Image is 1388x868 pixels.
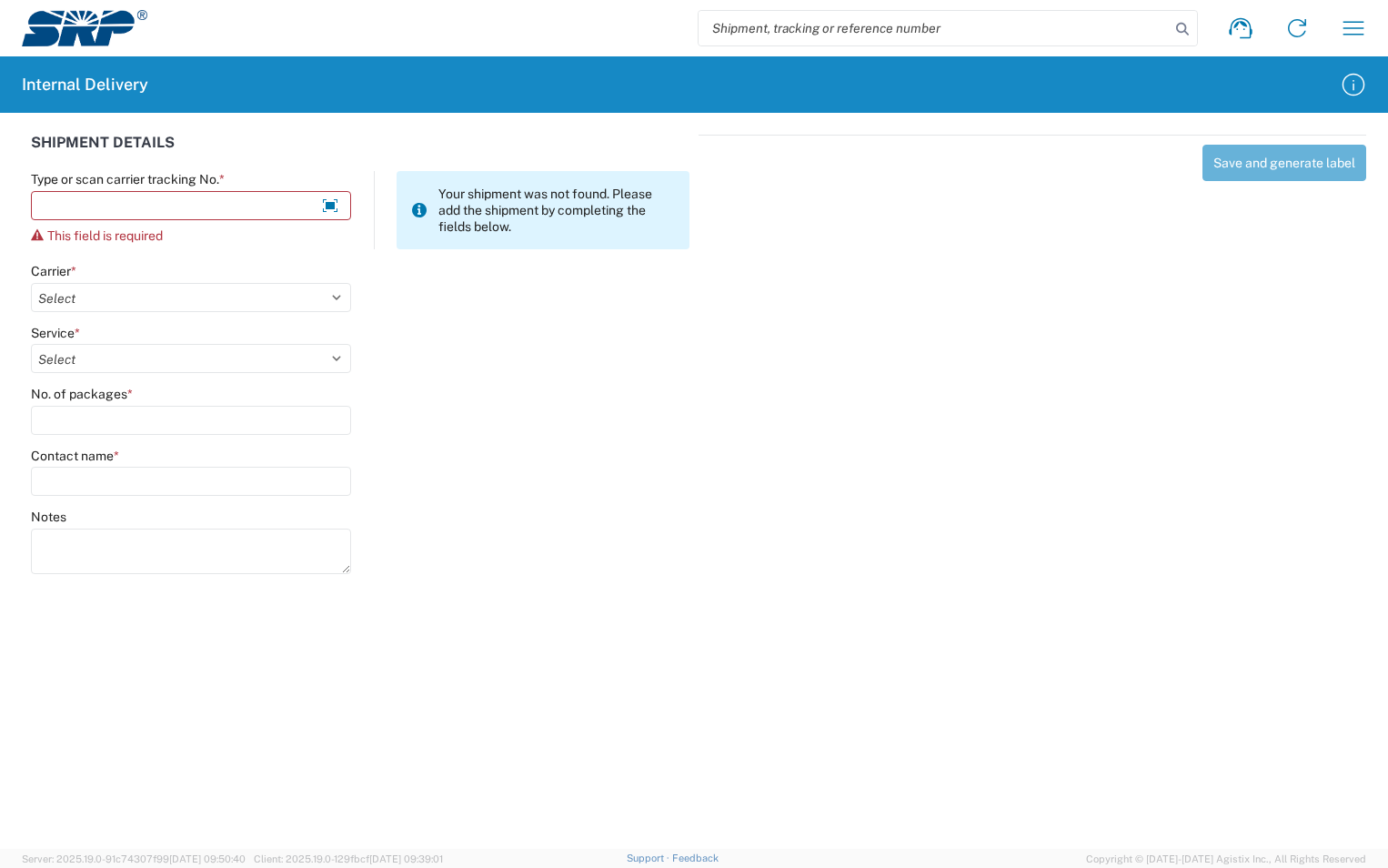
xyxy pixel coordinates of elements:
span: Client: 2025.19.0-129fbcf [254,853,443,864]
h2: Internal Delivery [22,74,148,96]
span: [DATE] 09:39:01 [369,853,443,864]
img: srp [22,10,147,46]
div: SHIPMENT DETAILS [31,135,689,171]
label: Carrier [31,263,76,279]
label: Contact name [31,448,119,464]
span: Server: 2025.19.0-91c74307f99 [22,853,246,864]
a: Support [627,853,672,863]
span: [DATE] 09:50:40 [169,853,246,864]
span: This field is required [47,228,163,243]
label: No. of packages [31,386,133,402]
span: Your shipment was not found. Please add the shipment by completing the fields below. [438,186,676,235]
label: Type or scan carrier tracking No. [31,171,225,187]
span: Copyright © [DATE]-[DATE] Agistix Inc., All Rights Reserved [1086,851,1366,867]
input: Shipment, tracking or reference number [699,11,1170,45]
label: Notes [31,509,66,525]
label: Service [31,325,80,341]
a: Feedback [672,853,719,863]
